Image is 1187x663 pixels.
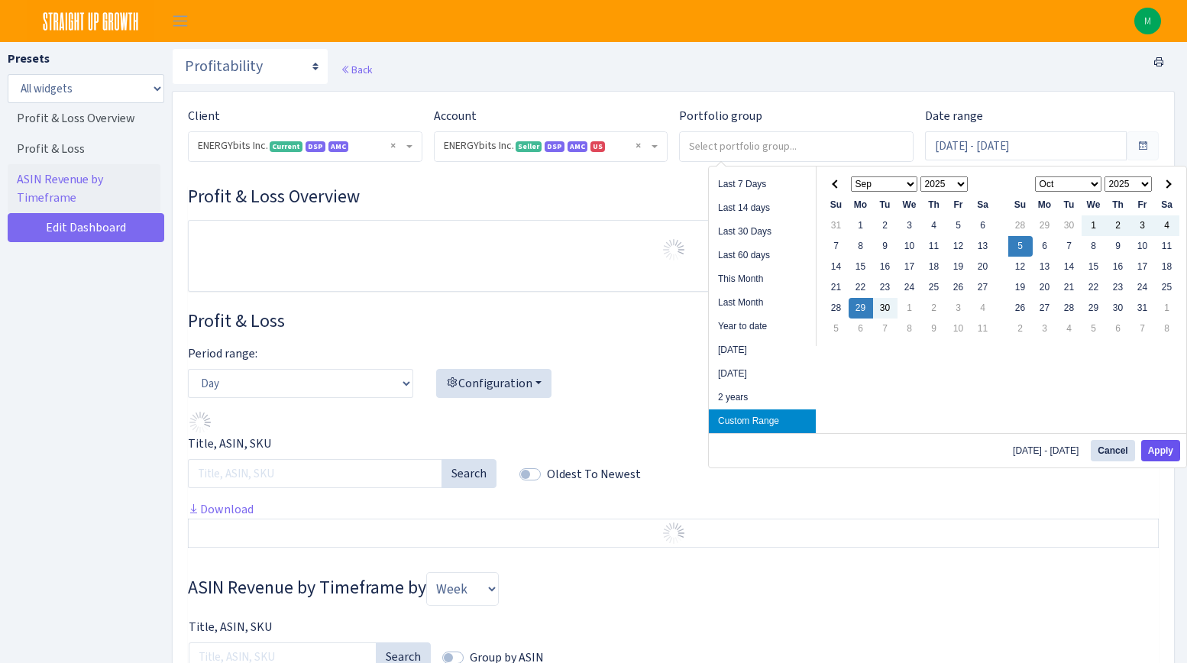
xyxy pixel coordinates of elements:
td: 5 [1082,319,1106,339]
td: 7 [1057,236,1082,257]
td: 16 [873,257,898,277]
td: 10 [898,236,922,257]
td: 12 [946,236,971,257]
td: 1 [1155,298,1179,319]
td: 5 [1008,236,1033,257]
td: 24 [1130,277,1155,298]
label: Portfolio group [679,107,762,125]
h3: Widget #29 [188,572,1159,606]
td: 15 [1082,257,1106,277]
label: Period range: [188,344,257,363]
th: Tu [1057,195,1082,215]
th: Tu [873,195,898,215]
td: 2 [873,215,898,236]
li: Custom Range [709,409,816,433]
td: 29 [1082,298,1106,319]
td: 9 [1106,236,1130,257]
td: 9 [873,236,898,257]
td: 12 [1008,257,1033,277]
td: 3 [946,298,971,319]
td: 10 [1130,236,1155,257]
td: 13 [1033,257,1057,277]
th: Sa [971,195,995,215]
span: Remove all items [636,138,641,154]
td: 23 [1106,277,1130,298]
label: Title, ASIN, SKU [188,435,271,453]
label: Oldest To Newest [547,465,641,484]
span: [DATE] - [DATE] [1013,446,1085,455]
label: Title, ASIN, SKU [189,618,272,636]
td: 7 [1130,319,1155,339]
td: 6 [1106,319,1130,339]
td: 1 [1082,215,1106,236]
a: Edit Dashboard [8,213,164,242]
td: 14 [1057,257,1082,277]
li: Last 30 Days [709,220,816,244]
td: 26 [1008,298,1033,319]
td: 22 [1082,277,1106,298]
td: 6 [971,215,995,236]
th: We [1082,195,1106,215]
span: US [590,141,605,152]
h3: Widget #30 [188,186,1159,208]
a: Profit & Loss Overview [8,103,160,134]
td: 3 [1033,319,1057,339]
img: Preloader [188,410,212,435]
li: [DATE] [709,362,816,386]
td: 7 [824,236,849,257]
label: Client [188,107,220,125]
td: 17 [898,257,922,277]
label: Presets [8,50,50,68]
td: 19 [1008,277,1033,298]
th: Su [824,195,849,215]
td: 23 [873,277,898,298]
li: Last 60 days [709,244,816,267]
td: 18 [1155,257,1179,277]
button: Search [441,459,496,488]
span: Remove all items [390,138,396,154]
li: Year to date [709,315,816,338]
td: 4 [971,298,995,319]
a: Profit & Loss [8,134,160,164]
td: 6 [1033,236,1057,257]
td: 29 [849,298,873,319]
td: 30 [1106,298,1130,319]
button: Toggle navigation [161,8,199,34]
td: 28 [1008,215,1033,236]
label: Account [434,107,477,125]
td: 20 [971,257,995,277]
td: 10 [946,319,971,339]
button: Configuration [436,369,551,398]
span: DSP [545,141,564,152]
td: 17 [1130,257,1155,277]
td: 16 [1106,257,1130,277]
span: ENERGYbits Inc. <span class="badge badge-success">Current</span><span class="badge badge-primary"... [198,138,403,154]
td: 27 [971,277,995,298]
td: 1 [849,215,873,236]
td: 5 [824,319,849,339]
td: 4 [1155,215,1179,236]
h3: Widget #28 [188,310,1159,332]
td: 4 [1057,319,1082,339]
th: Mo [849,195,873,215]
td: 6 [849,319,873,339]
td: 31 [1130,298,1155,319]
td: 29 [1033,215,1057,236]
td: 27 [1033,298,1057,319]
th: Th [922,195,946,215]
td: 19 [946,257,971,277]
th: Su [1008,195,1033,215]
a: Back [341,63,372,76]
button: Cancel [1091,440,1134,461]
td: 18 [922,257,946,277]
th: Fr [946,195,971,215]
span: DSP [306,141,325,152]
li: [DATE] [709,338,816,362]
td: 3 [898,215,922,236]
td: 7 [873,319,898,339]
span: Current [270,141,302,152]
li: 2 years [709,386,816,409]
td: 8 [849,236,873,257]
span: Amazon Marketing Cloud [568,141,587,152]
td: 3 [1130,215,1155,236]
